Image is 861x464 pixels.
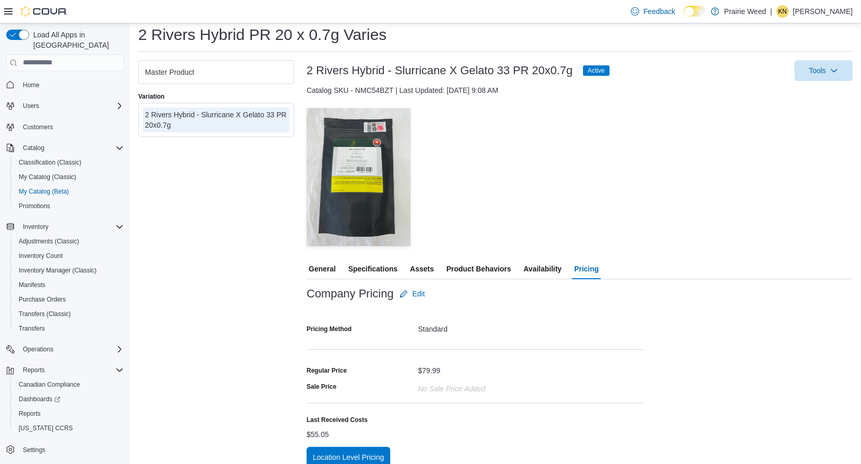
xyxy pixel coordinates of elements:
[19,295,66,304] span: Purchase Orders
[15,156,86,169] a: Classification (Classic)
[23,345,54,353] span: Operations
[395,283,429,304] button: Edit
[23,102,39,110] span: Users
[307,416,367,424] label: Last Received Costs
[793,5,853,18] p: [PERSON_NAME]
[10,234,128,249] button: Adjustments (Classic)
[19,444,49,456] a: Settings
[15,378,84,391] a: Canadian Compliance
[15,393,64,405] a: Dashboards
[19,424,73,432] span: [US_STATE] CCRS
[10,307,128,321] button: Transfers (Classic)
[307,108,410,247] img: Image for 2 Rivers Hybrid - Slurricane X Gelato 33 PR 20x0.7g
[19,266,97,275] span: Inventory Manager (Classic)
[418,380,485,393] div: No Sale Price added
[15,393,124,405] span: Dashboards
[627,1,679,22] a: Feedback
[2,220,128,234] button: Inventory
[19,158,82,167] span: Classification (Classic)
[15,200,124,212] span: Promotions
[19,78,124,91] span: Home
[643,6,675,17] span: Feedback
[19,364,124,376] span: Reports
[770,5,772,18] p: |
[19,100,124,112] span: Users
[19,281,45,289] span: Manifests
[10,184,128,199] button: My Catalog (Beta)
[19,324,45,333] span: Transfers
[19,221,52,233] button: Inventory
[2,442,128,457] button: Settings
[15,250,67,262] a: Inventory Count
[145,110,287,130] div: 2 Rivers Hybrid - Slurricane X Gelato 33 PR 20x0.7g
[23,123,53,131] span: Customers
[15,322,49,335] a: Transfers
[15,279,49,291] a: Manifests
[15,378,124,391] span: Canadian Compliance
[10,155,128,170] button: Classification (Classic)
[2,77,128,92] button: Home
[313,452,384,462] span: Location Level Pricing
[19,221,124,233] span: Inventory
[348,258,398,279] span: Specifications
[15,308,75,320] a: Transfers (Classic)
[418,321,645,333] div: Standard
[15,422,124,434] span: Washington CCRS
[307,288,393,300] h3: Company Pricing
[10,170,128,184] button: My Catalog (Classic)
[776,5,789,18] div: Kristen Neufeld
[15,171,81,183] a: My Catalog (Classic)
[19,395,60,403] span: Dashboards
[10,263,128,278] button: Inventory Manager (Classic)
[19,187,69,196] span: My Catalog (Beta)
[15,185,124,198] span: My Catalog (Beta)
[2,119,128,134] button: Customers
[15,293,70,306] a: Purchase Orders
[19,343,58,356] button: Operations
[588,66,605,75] span: Active
[19,202,50,210] span: Promotions
[19,237,79,245] span: Adjustments (Classic)
[10,392,128,406] a: Dashboards
[446,258,511,279] span: Product Behaviors
[15,308,124,320] span: Transfers (Classic)
[138,92,165,101] label: Variation
[307,366,347,375] div: Regular Price
[15,264,101,277] a: Inventory Manager (Classic)
[19,173,76,181] span: My Catalog (Classic)
[19,443,124,456] span: Settings
[10,321,128,336] button: Transfers
[2,342,128,357] button: Operations
[684,6,706,17] input: Dark Mode
[19,121,57,133] a: Customers
[583,65,610,76] span: Active
[307,383,336,391] label: Sale Price
[307,426,446,439] div: $55.05
[15,250,124,262] span: Inventory Count
[15,293,124,306] span: Purchase Orders
[15,407,124,420] span: Reports
[523,258,561,279] span: Availability
[19,252,63,260] span: Inventory Count
[19,364,49,376] button: Reports
[809,65,826,76] span: Tools
[794,60,853,81] button: Tools
[23,223,48,231] span: Inventory
[15,322,124,335] span: Transfers
[574,258,599,279] span: Pricing
[778,5,787,18] span: KN
[10,406,128,421] button: Reports
[15,156,124,169] span: Classification (Classic)
[19,120,124,133] span: Customers
[724,5,766,18] p: Prairie Weed
[19,343,124,356] span: Operations
[23,144,44,152] span: Catalog
[21,6,68,17] img: Cova
[23,446,45,454] span: Settings
[15,185,73,198] a: My Catalog (Beta)
[15,200,55,212] a: Promotions
[15,264,124,277] span: Inventory Manager (Classic)
[15,235,83,248] a: Adjustments (Classic)
[2,141,128,155] button: Catalog
[307,85,853,95] div: Catalog SKU - NMC54BZT | Last Updated: [DATE] 9:08 AM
